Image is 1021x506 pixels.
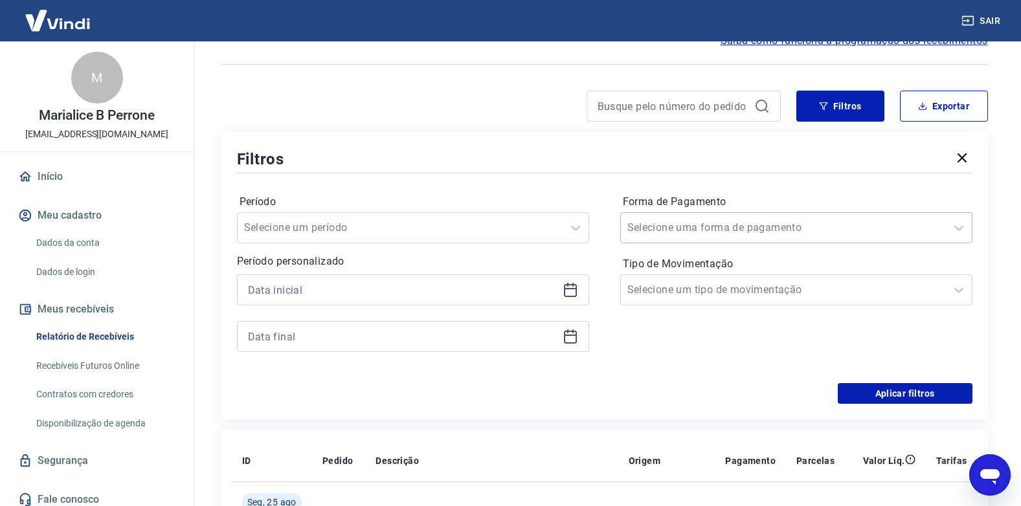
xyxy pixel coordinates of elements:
[376,454,419,467] p: Descrição
[16,201,178,230] button: Meu cadastro
[629,454,660,467] p: Origem
[31,230,178,256] a: Dados da conta
[16,1,100,40] img: Vindi
[16,162,178,191] a: Início
[39,109,155,122] p: Marialice B Perrone
[31,324,178,350] a: Relatório de Recebíveis
[242,454,251,467] p: ID
[31,410,178,437] a: Disponibilização de agenda
[248,280,557,300] input: Data inicial
[796,454,835,467] p: Parcelas
[322,454,353,467] p: Pedido
[248,327,557,346] input: Data final
[237,149,285,170] h5: Filtros
[25,127,168,141] p: [EMAIL_ADDRESS][DOMAIN_NAME]
[31,259,178,285] a: Dados de login
[959,9,1005,33] button: Sair
[796,91,884,122] button: Filtros
[936,454,967,467] p: Tarifas
[863,454,905,467] p: Valor Líq.
[838,383,972,404] button: Aplicar filtros
[900,91,988,122] button: Exportar
[725,454,776,467] p: Pagamento
[16,295,178,324] button: Meus recebíveis
[623,194,970,210] label: Forma de Pagamento
[71,52,123,104] div: M
[598,96,749,116] input: Busque pelo número do pedido
[31,353,178,379] a: Recebíveis Futuros Online
[969,454,1011,496] iframe: Botão para abrir a janela de mensagens
[31,381,178,408] a: Contratos com credores
[623,256,970,272] label: Tipo de Movimentação
[237,254,589,269] p: Período personalizado
[240,194,587,210] label: Período
[16,446,178,475] a: Segurança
